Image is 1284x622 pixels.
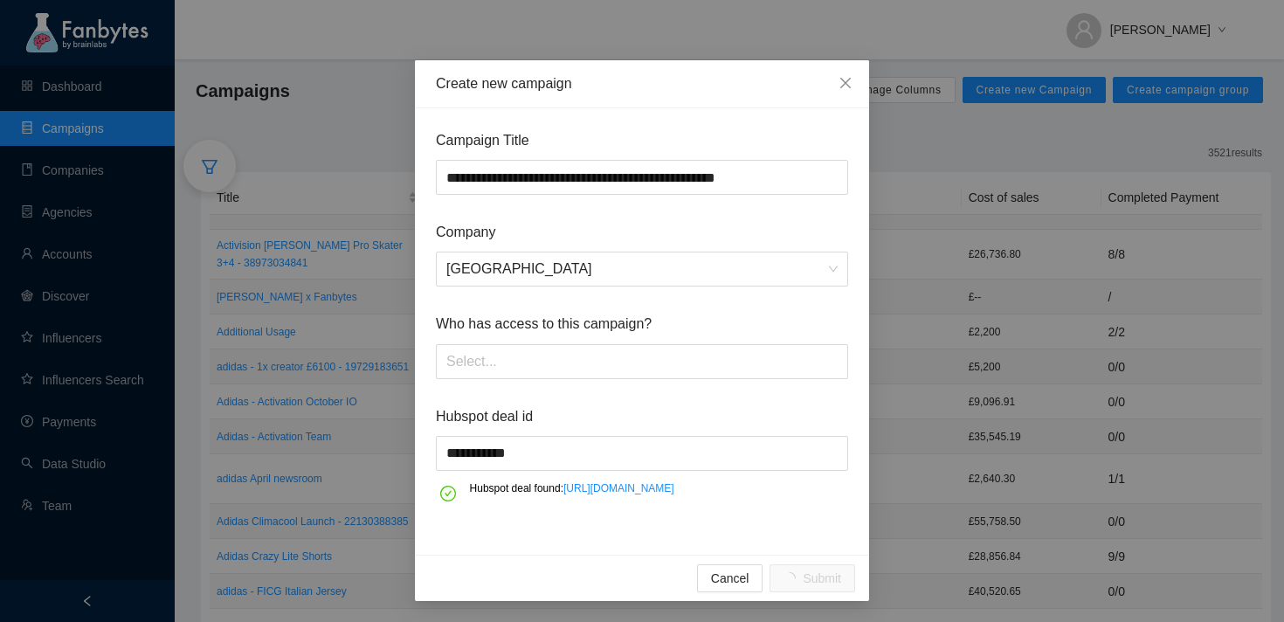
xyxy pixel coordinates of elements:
p: Hubspot deal found: [470,480,674,497]
span: Campaign Title [436,129,848,151]
span: check-circle [440,480,456,508]
button: Cancel [697,564,763,592]
span: Company [436,221,848,243]
span: Who has access to this campaign? [436,313,848,335]
span: Historic Royal Palaces [446,252,838,286]
span: Hubspot deal id [436,405,848,427]
span: Cancel [711,569,749,588]
span: close [839,76,853,90]
a: [URL][DOMAIN_NAME] [563,482,674,494]
button: Submit [770,564,855,592]
div: Create new campaign [436,74,848,93]
button: Close [822,60,869,107]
